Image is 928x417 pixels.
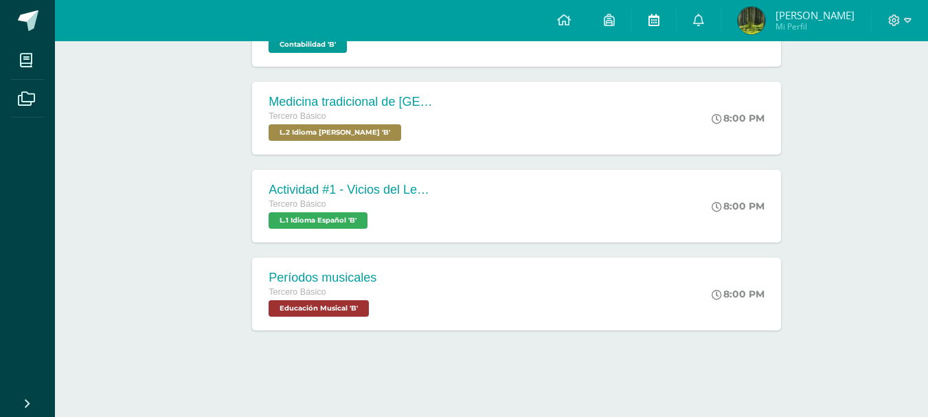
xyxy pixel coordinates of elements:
[269,300,369,317] span: Educación Musical 'B'
[269,36,347,53] span: Contabilidad 'B'
[776,21,855,32] span: Mi Perfil
[712,200,765,212] div: 8:00 PM
[269,212,367,229] span: L.1 Idioma Español 'B'
[712,288,765,300] div: 8:00 PM
[269,199,326,209] span: Tercero Básico
[776,8,855,22] span: [PERSON_NAME]
[269,183,433,197] div: Actividad #1 - Vicios del LenguaJe
[269,95,433,109] div: Medicina tradicional de [GEOGRAPHIC_DATA]
[269,287,326,297] span: Tercero Básico
[712,112,765,124] div: 8:00 PM
[269,111,326,121] span: Tercero Básico
[738,7,765,34] img: 7156044ebbd9da597cb4f05813d6cce3.png
[269,124,401,141] span: L.2 Idioma Maya Kaqchikel 'B'
[269,271,376,285] div: Períodos musicales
